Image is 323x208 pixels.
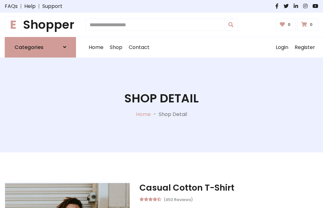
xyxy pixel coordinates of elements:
[18,3,24,10] span: |
[297,19,318,31] a: 0
[139,183,318,193] h3: Casual Cotton T-Shirt
[5,37,76,58] a: Categories
[136,111,151,118] a: Home
[124,91,199,106] h1: Shop Detail
[24,3,36,10] a: Help
[42,3,62,10] a: Support
[273,37,291,58] a: Login
[5,3,18,10] a: FAQs
[5,16,22,33] span: E
[164,195,193,203] small: (450 Reviews)
[151,111,159,118] p: -
[36,3,42,10] span: |
[159,111,187,118] p: Shop Detail
[126,37,153,58] a: Contact
[15,44,44,50] h6: Categories
[5,18,76,32] h1: Shopper
[286,22,292,28] span: 0
[107,37,126,58] a: Shop
[5,18,76,32] a: EShopper
[291,37,318,58] a: Register
[308,22,314,28] span: 0
[276,19,296,31] a: 0
[85,37,107,58] a: Home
